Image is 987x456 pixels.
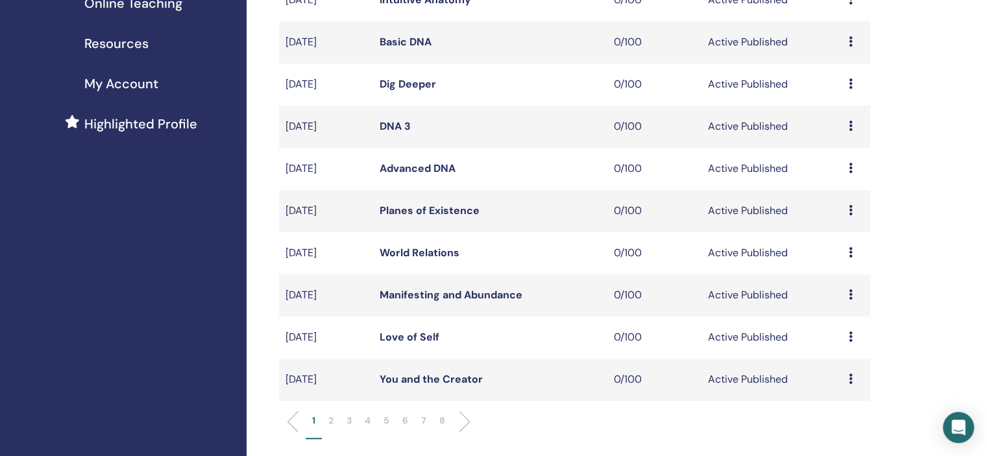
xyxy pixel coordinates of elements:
span: Resources [84,34,149,53]
td: 0/100 [607,359,701,401]
td: [DATE] [279,190,373,232]
td: [DATE] [279,274,373,317]
td: Active Published [701,64,842,106]
a: Planes of Existence [380,204,480,217]
a: Manifesting and Abundance [380,288,522,302]
td: [DATE] [279,64,373,106]
td: [DATE] [279,359,373,401]
p: 3 [347,414,352,427]
a: Advanced DNA [380,162,456,175]
td: Active Published [701,148,842,190]
td: Active Published [701,106,842,148]
p: 8 [439,414,445,427]
p: 5 [384,414,389,427]
td: Active Published [701,359,842,401]
td: 0/100 [607,106,701,148]
td: Active Published [701,274,842,317]
a: Dig Deeper [380,77,436,91]
p: 7 [421,414,426,427]
span: Highlighted Profile [84,114,197,134]
div: Open Intercom Messenger [943,412,974,443]
p: 1 [312,414,315,427]
td: 0/100 [607,274,701,317]
td: Active Published [701,317,842,359]
td: Active Published [701,190,842,232]
a: DNA 3 [380,119,411,133]
p: 4 [365,414,371,427]
a: Love of Self [380,330,439,344]
td: [DATE] [279,106,373,148]
td: Active Published [701,232,842,274]
td: [DATE] [279,317,373,359]
a: Basic DNA [380,35,432,49]
td: [DATE] [279,148,373,190]
p: 2 [328,414,334,427]
td: [DATE] [279,232,373,274]
td: 0/100 [607,317,701,359]
p: 6 [402,414,408,427]
td: Active Published [701,21,842,64]
td: [DATE] [279,21,373,64]
td: 0/100 [607,190,701,232]
span: My Account [84,74,158,93]
td: 0/100 [607,232,701,274]
td: 0/100 [607,64,701,106]
a: You and the Creator [380,372,483,386]
a: World Relations [380,246,459,259]
td: 0/100 [607,148,701,190]
td: 0/100 [607,21,701,64]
